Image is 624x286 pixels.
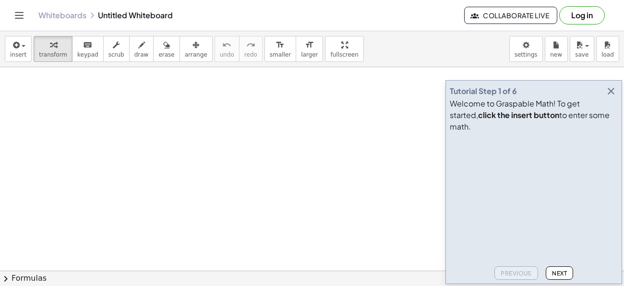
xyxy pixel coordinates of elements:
[239,36,263,62] button: redoredo
[5,36,32,62] button: insert
[180,36,213,62] button: arrange
[478,110,559,120] b: click the insert button
[83,39,92,51] i: keyboard
[103,36,130,62] button: scrub
[545,36,568,62] button: new
[246,39,255,51] i: redo
[515,51,538,58] span: settings
[464,7,557,24] button: Collaborate Live
[153,36,180,62] button: erase
[264,36,296,62] button: format_sizesmaller
[12,8,27,23] button: Toggle navigation
[450,98,618,132] div: Welcome to Graspable Math! To get started, to enter some math.
[185,51,207,58] span: arrange
[450,85,517,97] div: Tutorial Step 1 of 6
[34,36,72,62] button: transform
[276,39,285,51] i: format_size
[77,51,98,58] span: keypad
[215,36,240,62] button: undoundo
[546,266,573,280] button: Next
[134,51,149,58] span: draw
[244,51,257,58] span: redo
[158,51,174,58] span: erase
[39,51,67,58] span: transform
[596,36,619,62] button: load
[552,270,567,277] span: Next
[601,51,614,58] span: load
[509,36,543,62] button: settings
[305,39,314,51] i: format_size
[301,51,318,58] span: larger
[550,51,562,58] span: new
[325,36,363,62] button: fullscreen
[222,39,231,51] i: undo
[570,36,594,62] button: save
[575,51,588,58] span: save
[472,11,549,20] span: Collaborate Live
[38,11,86,20] a: Whiteboards
[330,51,358,58] span: fullscreen
[270,51,291,58] span: smaller
[220,51,234,58] span: undo
[108,51,124,58] span: scrub
[559,6,605,24] button: Log in
[129,36,154,62] button: draw
[72,36,104,62] button: keyboardkeypad
[10,51,26,58] span: insert
[296,36,323,62] button: format_sizelarger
